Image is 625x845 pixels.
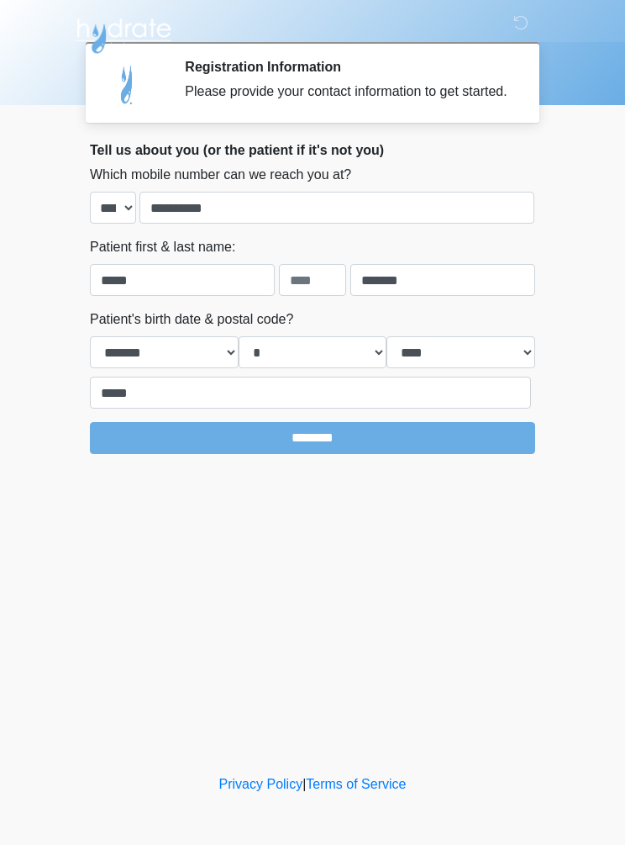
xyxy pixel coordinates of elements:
[90,309,293,330] label: Patient's birth date & postal code?
[306,777,406,791] a: Terms of Service
[90,142,535,158] h2: Tell us about you (or the patient if it's not you)
[90,165,351,185] label: Which mobile number can we reach you at?
[90,237,235,257] label: Patient first & last name:
[219,777,303,791] a: Privacy Policy
[102,59,153,109] img: Agent Avatar
[73,13,174,55] img: Hydrate IV Bar - Flagstaff Logo
[185,82,510,102] div: Please provide your contact information to get started.
[302,777,306,791] a: |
